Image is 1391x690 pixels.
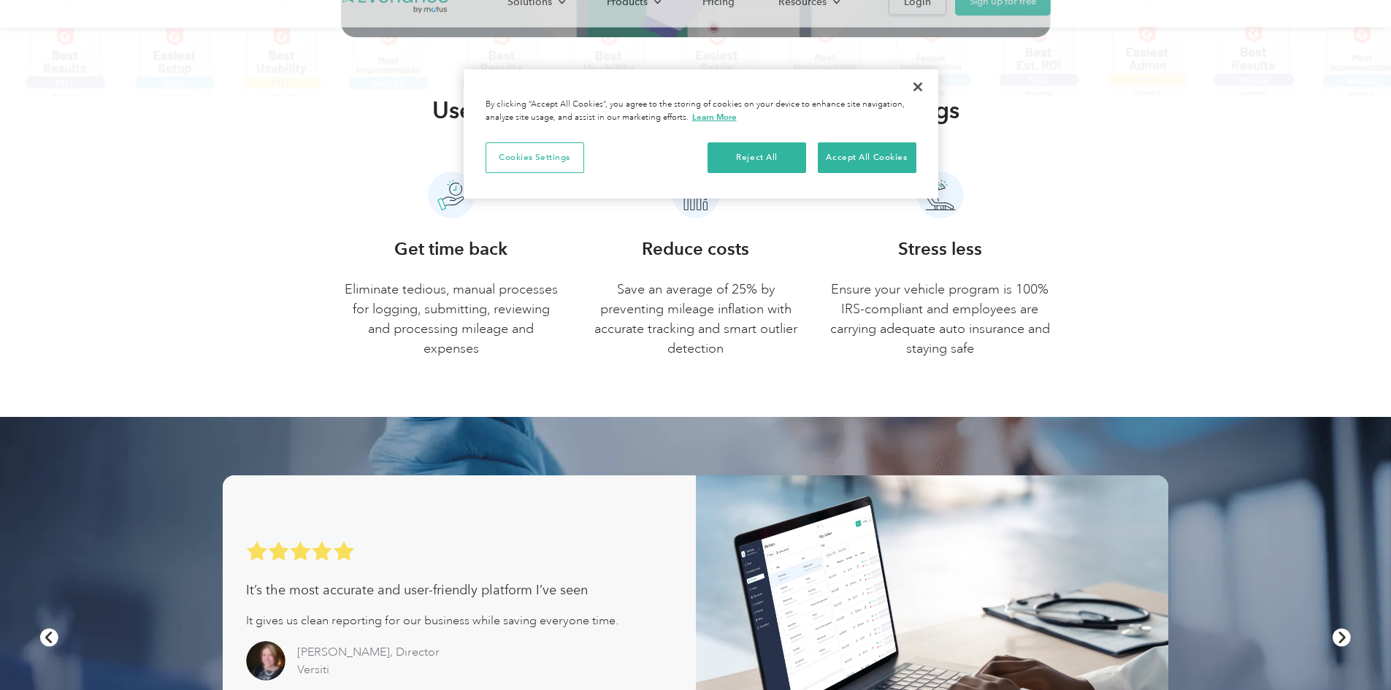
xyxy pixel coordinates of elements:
div: [PERSON_NAME], Director Versiti [297,643,440,678]
button: Cookies Settings [486,142,584,173]
div: It’s the most accurate and user-friendly platform I’ve seen [246,580,588,600]
div: Cookie banner [464,69,938,199]
button: Close [902,71,934,103]
div: Privacy [464,69,938,199]
button: Accept All Cookies [818,142,916,173]
h3: Reduce costs [642,236,749,262]
p: Ensure your vehicle program is 100% IRS-compliant and employees are carrying adequate auto insura... [829,280,1051,359]
h3: Stress less [898,236,982,262]
h2: User-friendly technology maximizes your savings [432,96,959,125]
a: More information about your privacy, opens in a new tab [692,112,737,122]
div: By clicking “Accept All Cookies”, you agree to the storing of cookies on your device to enhance s... [486,99,916,124]
input: Submit [107,87,180,118]
h3: Get time back [394,236,507,262]
p: Eliminate tedious, manual processes for logging, submitting, reviewing and processing mileage and... [341,280,562,359]
div: It gives us clean reporting for our business while saving everyone time. [246,612,618,629]
p: Save an average of 25% by preventing mileage inflation with accurate tracking and smart outlier d... [585,280,806,359]
button: Reject All [708,142,806,173]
